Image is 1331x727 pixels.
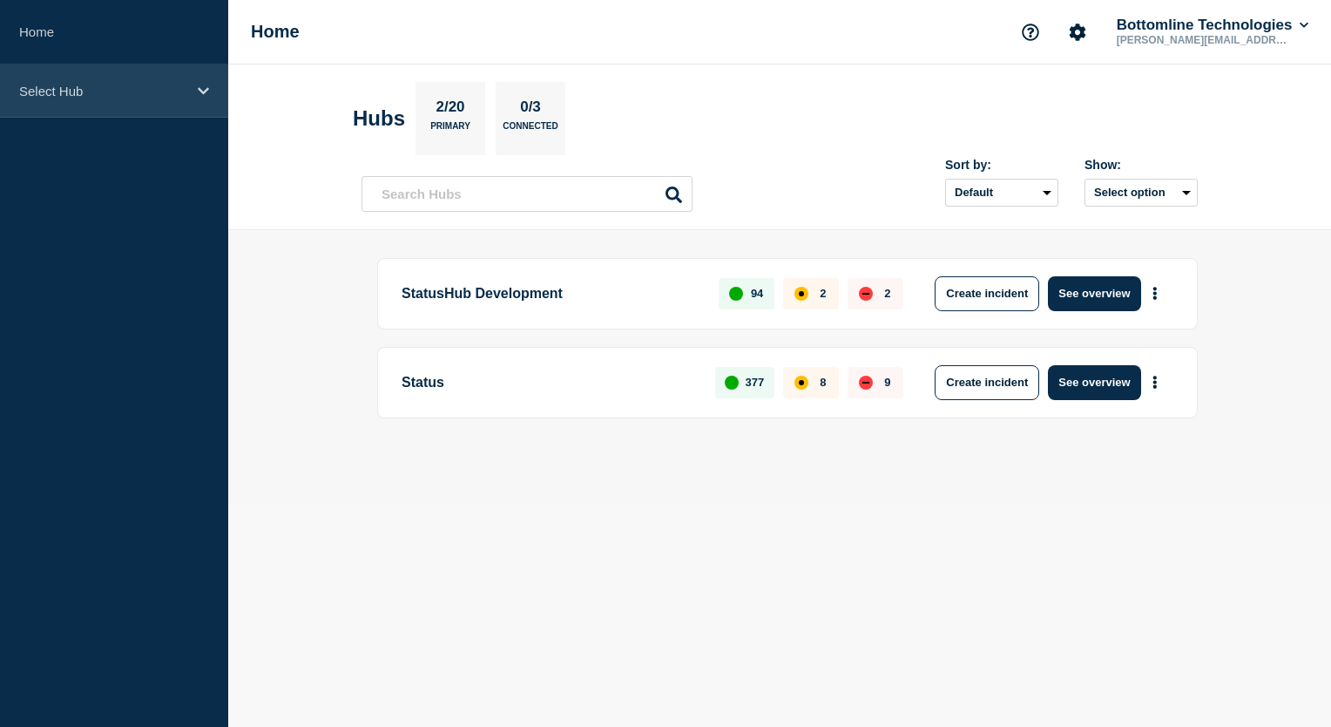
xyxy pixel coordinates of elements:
[430,121,470,139] p: Primary
[751,287,763,300] p: 94
[945,179,1058,207] select: Sort by
[725,376,739,390] div: up
[19,84,186,99] p: Select Hub
[1012,14,1049,51] button: Support
[514,99,548,121] p: 0/3
[884,376,890,389] p: 9
[1113,17,1312,34] button: Bottomline Technologies
[935,276,1039,311] button: Create incident
[729,287,743,301] div: up
[1144,277,1166,309] button: More actions
[1144,366,1166,398] button: More actions
[1059,14,1096,51] button: Account settings
[945,158,1058,172] div: Sort by:
[794,287,808,301] div: affected
[859,287,873,301] div: down
[935,365,1039,400] button: Create incident
[361,176,693,212] input: Search Hubs
[402,365,695,400] p: Status
[794,376,808,390] div: affected
[820,287,826,300] p: 2
[1048,276,1140,311] button: See overview
[1113,34,1294,46] p: [PERSON_NAME][EMAIL_ADDRESS][PERSON_NAME][DOMAIN_NAME]
[1048,365,1140,400] button: See overview
[820,376,826,389] p: 8
[251,22,300,42] h1: Home
[353,106,405,131] h2: Hubs
[1084,158,1198,172] div: Show:
[503,121,557,139] p: Connected
[429,99,471,121] p: 2/20
[884,287,890,300] p: 2
[402,276,699,311] p: StatusHub Development
[746,376,765,389] p: 377
[1084,179,1198,207] button: Select option
[859,376,873,390] div: down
